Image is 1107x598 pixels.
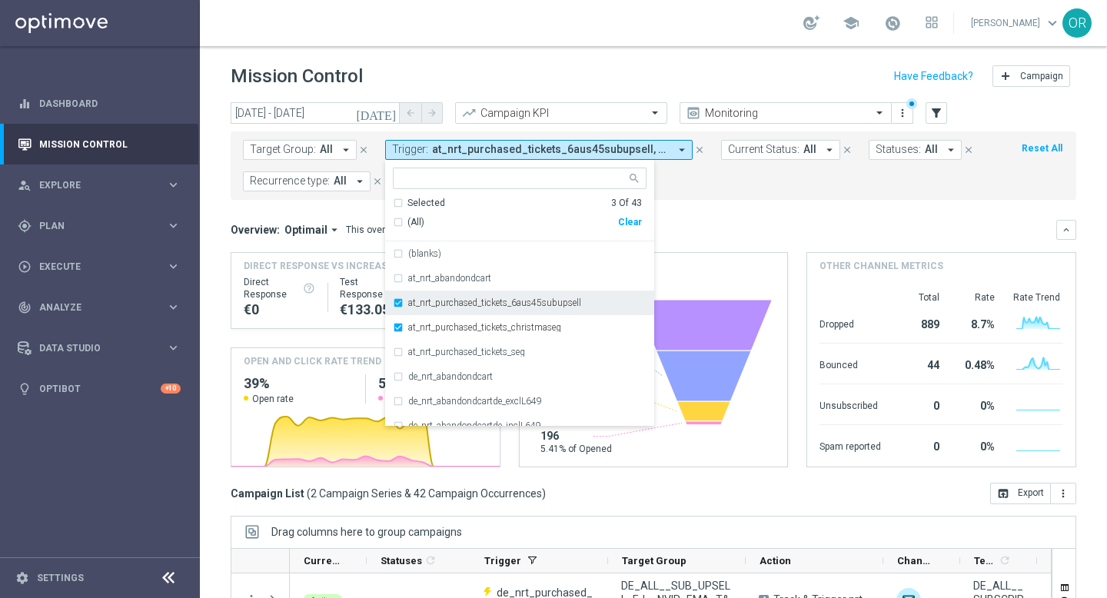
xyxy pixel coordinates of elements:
button: arrow_forward [421,102,443,124]
div: (blanks) [393,241,647,266]
button: arrow_back [400,102,421,124]
button: filter_alt [926,102,947,124]
div: Test Response [340,276,405,301]
button: play_circle_outline Execute keyboard_arrow_right [17,261,181,273]
i: arrow_drop_down [353,174,367,188]
i: close [358,145,369,155]
i: lightbulb [18,382,32,396]
span: Plan [39,221,166,231]
h1: Mission Control [231,65,363,88]
label: at_nrt_abandondcart [408,274,491,283]
div: at_nrt_purchased_tickets_seg [393,340,647,364]
i: more_vert [896,107,909,119]
button: equalizer Dashboard [17,98,181,110]
span: school [843,15,859,32]
h3: Overview: [231,223,280,237]
i: play_circle_outline [18,260,32,274]
button: [DATE] [354,102,400,125]
div: Dashboard [18,83,181,124]
a: Dashboard [39,83,181,124]
i: filter_alt [929,106,943,120]
span: Data Studio [39,344,166,353]
i: arrow_drop_down [675,143,689,157]
button: person_search Explore keyboard_arrow_right [17,179,181,191]
i: add [999,70,1012,82]
i: keyboard_arrow_right [166,300,181,314]
div: de_nrt_abandondcartde_exclL649 [393,389,647,414]
span: Calculate column [422,552,437,569]
label: de_nrt_abandondcartde_inclL649 [408,421,541,430]
h4: Other channel metrics [819,259,943,273]
button: Statuses: All arrow_drop_down [869,140,962,160]
div: Bounced [819,351,881,376]
i: arrow_back [405,108,416,118]
div: de_nrt_abandondcart [393,364,647,389]
span: Trigger: [392,143,428,156]
span: 2 Campaign Series & 42 Campaign Occurrences [311,487,542,500]
i: close [372,176,383,187]
span: Recurrence type: [250,174,330,188]
span: Analyze [39,303,166,312]
span: keyboard_arrow_down [1044,15,1061,32]
div: Execute [18,260,166,274]
i: refresh [999,554,1011,566]
div: 0 [899,392,939,417]
span: Direct Response VS Increase In Deposit Amount [244,259,470,273]
i: preview [686,105,701,121]
div: Explore [18,178,166,192]
button: Current Status: All arrow_drop_down [721,140,840,160]
span: Channel [897,555,934,566]
button: gps_fixed Plan keyboard_arrow_right [17,220,181,232]
button: Trigger: at_nrt_purchased_tickets_6aus45subupsell, de_nrt_purchased_tickets_EJsubupsell arrow_dro... [385,140,693,160]
button: close [371,173,384,190]
div: 8.7% [958,311,995,335]
span: Open rate [252,393,294,405]
div: Analyze [18,301,166,314]
span: Action [760,555,791,566]
i: arrow_drop_down [944,143,958,157]
h4: OPEN AND CLICK RATE TREND [244,354,381,368]
a: Mission Control [39,124,181,164]
h2: 39% [244,374,353,393]
span: All [925,143,938,156]
i: more_vert [1057,487,1069,500]
span: ) [542,487,546,500]
span: Current Status [304,555,341,566]
i: person_search [18,178,32,192]
button: open_in_browser Export [990,483,1051,504]
div: Data Studio [18,341,166,355]
i: equalizer [18,97,32,111]
span: All [320,143,333,156]
a: Optibot [39,368,161,409]
ng-dropdown-panel: Options list [385,197,654,427]
a: [PERSON_NAME]keyboard_arrow_down [969,12,1062,35]
button: add Campaign [992,65,1070,87]
div: 0.48% [958,351,995,376]
button: close [357,141,371,158]
i: arrow_drop_down [327,223,341,237]
h3: Campaign List [231,487,546,500]
button: Mission Control [17,138,181,151]
span: Optimail [284,223,327,237]
button: lightbulb Optibot +10 [17,383,181,395]
ng-select: Monitoring [680,102,892,124]
div: Spam reported [819,433,881,457]
div: Optibot [18,368,181,409]
span: Drag columns here to group campaigns [271,526,462,538]
i: arrow_drop_down [339,143,353,157]
div: Data Studio keyboard_arrow_right [17,342,181,354]
label: (blanks) [408,249,441,258]
i: keyboard_arrow_down [1061,224,1072,235]
div: 3 Of 43 [611,197,642,210]
div: 0% [958,433,995,457]
button: Target Group: All arrow_drop_down [243,140,357,160]
div: at_nrt_abandondcart [393,266,647,291]
div: €0 [244,301,315,319]
i: keyboard_arrow_right [166,178,181,192]
span: 196 [540,429,612,443]
i: keyboard_arrow_right [166,259,181,274]
h2: 5.41% [378,374,487,393]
